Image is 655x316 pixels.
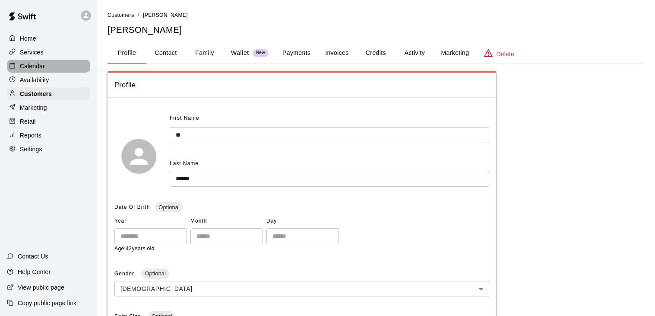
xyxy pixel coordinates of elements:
[231,48,249,57] p: Wallet
[497,50,514,58] p: Delete
[170,112,199,125] span: First Name
[20,76,49,84] p: Availability
[114,246,155,252] span: Age: 42 years old
[20,48,44,57] p: Services
[108,43,146,64] button: Profile
[18,283,64,292] p: View public page
[108,43,645,64] div: basic tabs example
[20,117,36,126] p: Retail
[20,103,47,112] p: Marketing
[7,73,90,86] a: Availability
[253,50,269,56] span: New
[7,32,90,45] a: Home
[7,115,90,128] a: Retail
[20,131,41,140] p: Reports
[18,252,48,261] p: Contact Us
[20,34,36,43] p: Home
[114,214,187,228] span: Year
[143,12,188,18] span: [PERSON_NAME]
[155,204,183,211] span: Optional
[18,299,76,307] p: Copy public page link
[190,214,263,228] span: Month
[114,271,136,277] span: Gender
[7,143,90,156] a: Settings
[114,80,489,91] span: Profile
[434,43,476,64] button: Marketing
[266,214,339,228] span: Day
[108,10,645,20] nav: breadcrumb
[108,24,645,36] h5: [PERSON_NAME]
[108,11,134,18] a: Customers
[395,43,434,64] button: Activity
[20,62,45,70] p: Calendar
[146,43,185,64] button: Contact
[170,160,199,166] span: Last Name
[7,101,90,114] a: Marketing
[7,60,90,73] a: Calendar
[114,281,489,297] div: [DEMOGRAPHIC_DATA]
[141,270,169,277] span: Optional
[7,46,90,59] a: Services
[18,268,51,276] p: Help Center
[7,87,90,100] a: Customers
[138,10,139,19] li: /
[185,43,224,64] button: Family
[275,43,317,64] button: Payments
[108,12,134,18] span: Customers
[20,145,42,153] p: Settings
[7,129,90,142] a: Reports
[20,89,52,98] p: Customers
[114,204,150,210] span: Date Of Birth
[356,43,395,64] button: Credits
[317,43,356,64] button: Invoices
